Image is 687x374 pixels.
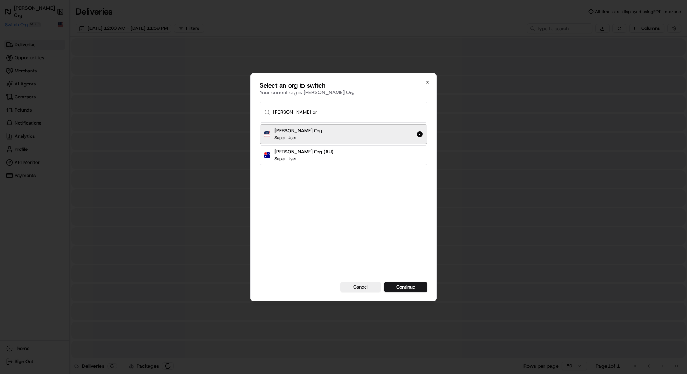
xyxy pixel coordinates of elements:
[304,89,355,96] span: [PERSON_NAME] Org
[340,282,381,292] button: Cancel
[260,82,427,89] h2: Select an org to switch
[264,131,270,137] img: Flag of us
[260,123,427,166] div: Suggestions
[274,128,322,134] h2: [PERSON_NAME] Org
[274,149,333,155] h2: [PERSON_NAME] Org (AU)
[384,282,427,292] button: Continue
[264,152,270,158] img: Flag of au
[274,156,333,162] p: Super User
[273,102,423,122] input: Type to search...
[260,89,427,96] p: Your current org is
[274,135,322,141] p: Super User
